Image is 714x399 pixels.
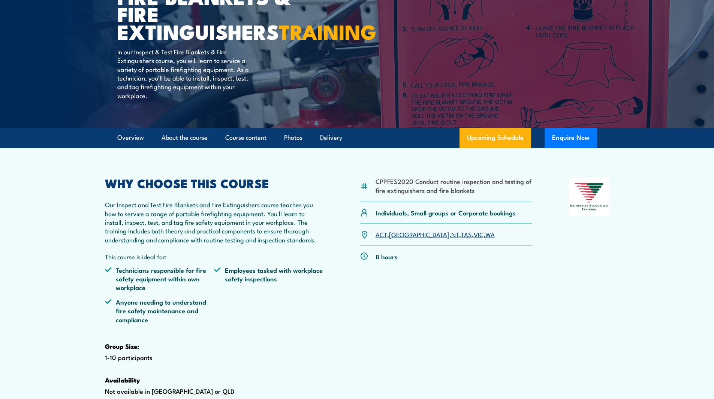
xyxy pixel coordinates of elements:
[320,128,342,148] a: Delivery
[485,230,495,239] a: WA
[461,230,472,239] a: TAS
[105,200,324,244] p: Our Inspect and Test Fire Blankets and Fire Extinguishers course teaches you how to service a ran...
[162,128,208,148] a: About the course
[376,230,387,239] a: ACT
[376,252,398,261] p: 8 hours
[545,128,597,148] button: Enquire Now
[105,266,214,292] li: Technicians responsible for fire safety equipment within own workplace
[105,375,140,385] strong: Availability
[225,128,266,148] a: Course content
[105,297,214,324] li: Anyone needing to understand fire safety maintenance and compliance
[474,230,483,239] a: VIC
[105,178,324,188] h2: WHY CHOOSE THIS COURSE
[117,128,144,148] a: Overview
[117,47,254,100] p: In our Inspect & Test Fire Blankets & Fire Extinguishers course, you will learn to service a vari...
[279,15,376,46] strong: TRAINING
[214,266,323,292] li: Employees tasked with workplace safety inspections
[460,128,531,148] a: Upcoming Schedule
[376,230,495,239] p: , , , , ,
[376,208,516,217] p: Individuals, Small groups or Corporate bookings
[569,178,609,216] img: Nationally Recognised Training logo.
[376,177,533,194] li: CPPFES2020 Conduct routine inspection and testing of fire extinguishers and fire blankets
[389,230,449,239] a: [GEOGRAPHIC_DATA]
[284,128,302,148] a: Photos
[105,252,324,261] p: This course is ideal for:
[451,230,459,239] a: NT
[105,341,139,351] strong: Group Size:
